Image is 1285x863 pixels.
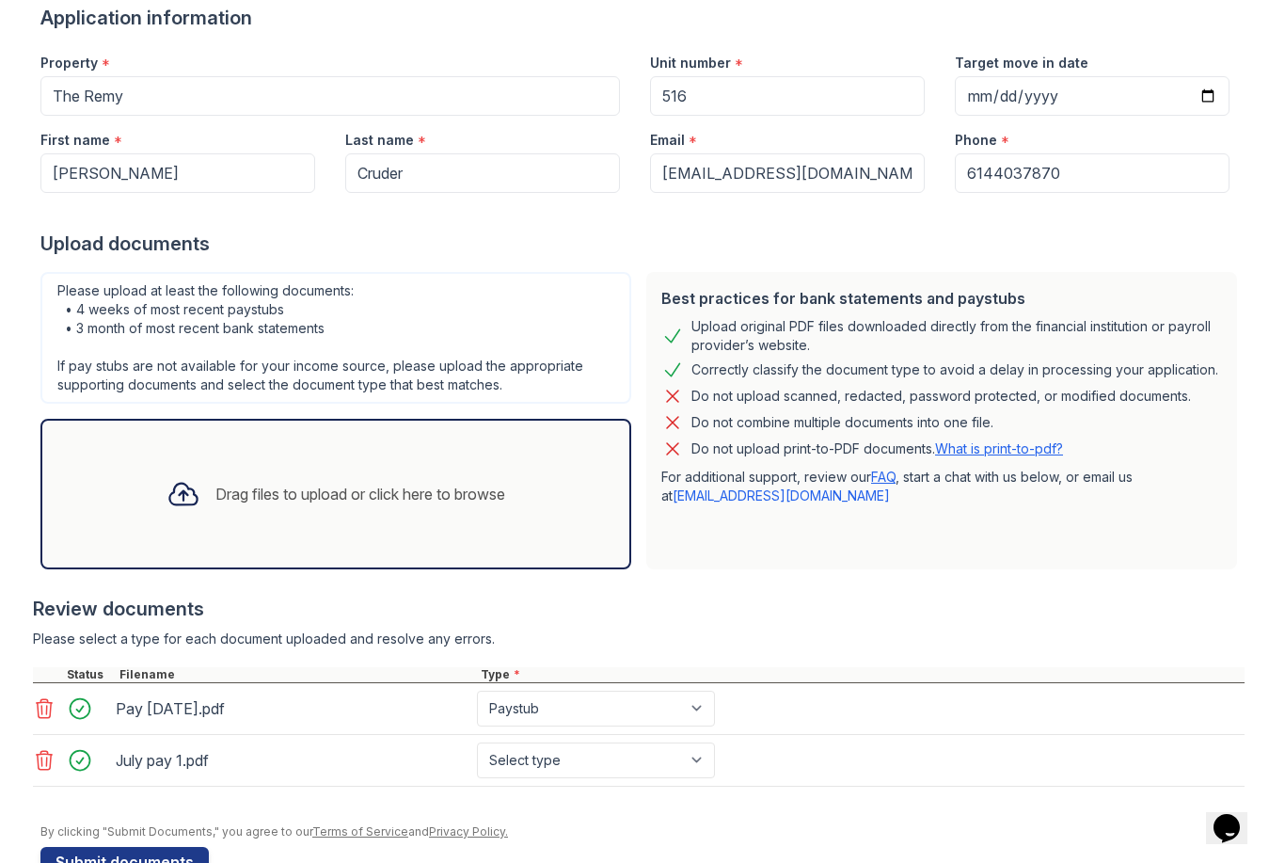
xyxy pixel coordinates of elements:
label: Email [650,131,685,150]
div: Best practices for bank statements and paystubs [661,287,1222,310]
label: Target move in date [955,54,1088,72]
a: What is print-to-pdf? [935,440,1063,456]
a: FAQ [871,469,896,485]
div: Do not combine multiple documents into one file. [691,411,993,434]
p: For additional support, review our , start a chat with us below, or email us at [661,468,1222,505]
div: Review documents [33,596,1245,622]
label: Property [40,54,98,72]
div: Pay [DATE].pdf [116,694,469,724]
div: Correctly classify the document type to avoid a delay in processing your application. [691,359,1218,381]
div: By clicking "Submit Documents," you agree to our and [40,824,1245,839]
label: Phone [955,131,997,150]
label: First name [40,131,110,150]
div: Do not upload scanned, redacted, password protected, or modified documents. [691,385,1191,408]
div: Application information [40,5,1245,31]
div: Type [477,667,1245,682]
p: Do not upload print-to-PDF documents. [691,439,1063,458]
div: Drag files to upload or click here to browse [215,483,505,505]
label: Unit number [650,54,731,72]
div: Please select a type for each document uploaded and resolve any errors. [33,630,1245,648]
div: Upload original PDF files downloaded directly from the financial institution or payroll provider’... [691,317,1222,355]
a: [EMAIL_ADDRESS][DOMAIN_NAME] [673,487,890,503]
a: Terms of Service [312,824,408,839]
div: Filename [116,667,477,682]
div: Upload documents [40,231,1245,257]
iframe: chat widget [1206,788,1266,844]
label: Last name [345,131,414,150]
div: Status [63,667,116,682]
div: July pay 1.pdf [116,745,469,775]
div: Please upload at least the following documents: • 4 weeks of most recent paystubs • 3 month of mo... [40,272,631,404]
a: Privacy Policy. [429,824,508,839]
